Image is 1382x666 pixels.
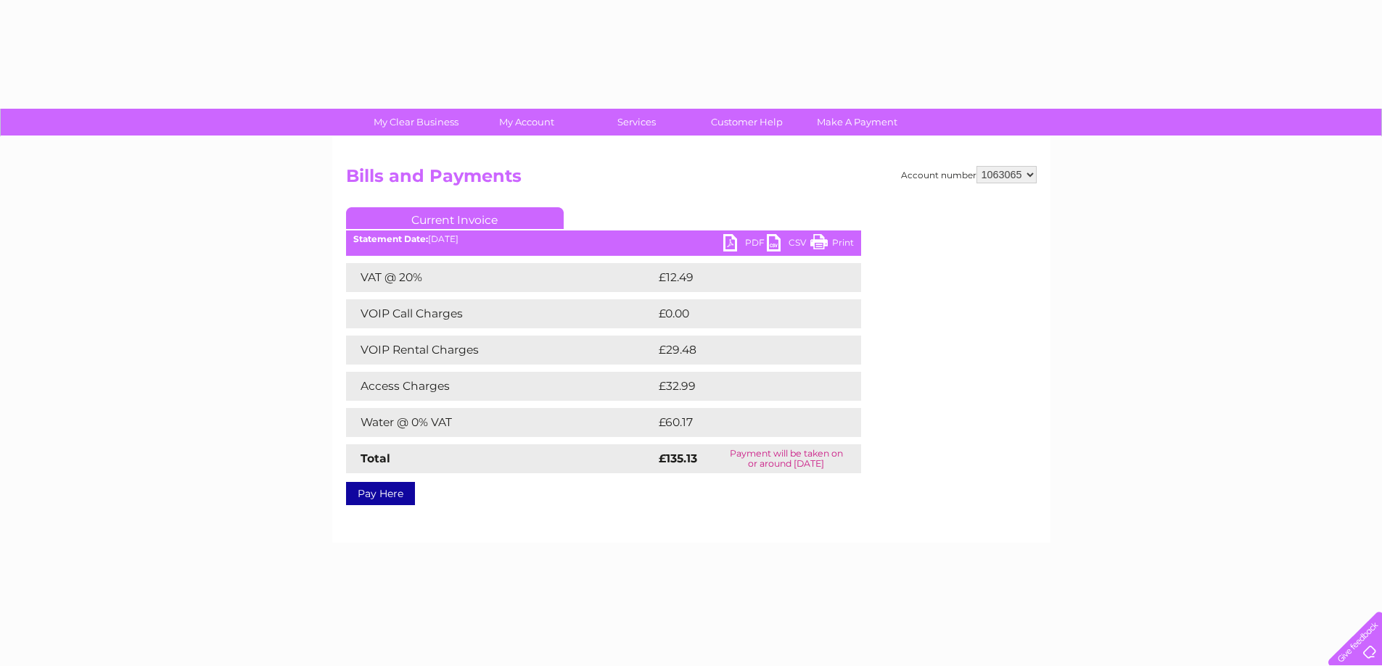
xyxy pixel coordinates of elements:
[655,263,831,292] td: £12.49
[797,109,917,136] a: Make A Payment
[346,207,564,229] a: Current Invoice
[712,444,861,473] td: Payment will be taken on or around [DATE]
[767,234,810,255] a: CSV
[346,408,655,437] td: Water @ 0% VAT
[346,372,655,401] td: Access Charges
[655,299,828,328] td: £0.00
[346,263,655,292] td: VAT @ 20%
[723,234,767,255] a: PDF
[361,451,390,465] strong: Total
[659,451,697,465] strong: £135.13
[577,109,696,136] a: Services
[655,408,831,437] td: £60.17
[353,233,428,244] b: Statement Date:
[346,336,655,365] td: VOIP Rental Charges
[466,109,586,136] a: My Account
[655,372,832,401] td: £32.99
[346,166,1037,193] h2: Bills and Payments
[687,109,807,136] a: Customer Help
[901,166,1037,183] div: Account number
[346,482,415,505] a: Pay Here
[346,234,861,244] div: [DATE]
[810,234,854,255] a: Print
[655,336,833,365] td: £29.48
[346,299,655,328] td: VOIP Call Charges
[356,109,476,136] a: My Clear Business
